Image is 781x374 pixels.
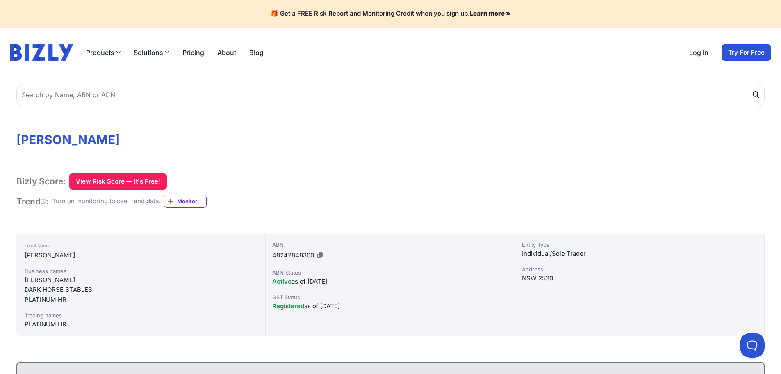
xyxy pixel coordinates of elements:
span: Active [272,278,291,285]
button: View Risk Score — It's Free! [69,173,167,190]
div: [PERSON_NAME] [25,275,257,285]
a: About [217,48,236,57]
a: Monitor [164,195,207,208]
div: [PERSON_NAME] [25,250,257,260]
button: Products [86,48,121,57]
div: as of [DATE] [272,277,508,287]
div: Business names [25,267,257,275]
div: Trading names [25,311,257,319]
div: DARK HORSE STABLES [25,285,257,295]
span: Monitor [177,197,206,205]
div: Individual/Sole Trader [522,249,758,259]
iframe: Toggle Customer Support [740,333,765,358]
div: Legal Name [25,241,257,250]
a: Blog [249,48,264,57]
a: Log in [689,48,708,57]
input: Search by Name, ABN or ACN [16,84,765,106]
div: ABN [272,241,508,249]
h1: [PERSON_NAME] [16,132,765,147]
a: Pricing [182,48,204,57]
div: Entity Type [522,241,758,249]
div: as of [DATE] [272,301,508,311]
div: NSW 2530 [522,273,758,283]
div: GST Status [272,293,508,301]
span: Registered [272,302,304,310]
h1: Trend : [16,196,49,207]
span: 48242848360 [272,251,314,259]
div: PLATINUM HR [25,319,257,329]
a: Learn more » [470,9,510,17]
div: Turn on monitoring to see trend data. [52,197,160,206]
h1: Bizly Score: [16,176,66,187]
div: Address [522,265,758,273]
button: Solutions [134,48,169,57]
a: Try For Free [722,44,771,61]
div: ABN Status [272,268,508,277]
div: PLATINUM HR [25,295,257,305]
h4: 🎁 Get a FREE Risk Report and Monitoring Credit when you sign up. [10,10,771,18]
